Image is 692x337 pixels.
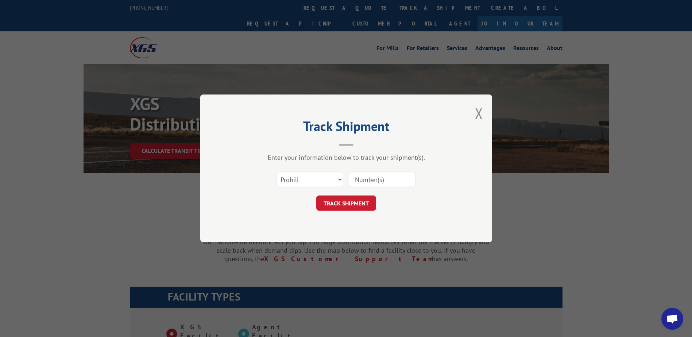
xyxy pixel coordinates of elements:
[237,154,456,162] div: Enter your information below to track your shipment(s).
[349,172,416,187] input: Number(s)
[237,121,456,135] h2: Track Shipment
[475,104,483,123] button: Close modal
[316,196,376,211] button: TRACK SHIPMENT
[661,308,683,330] a: Open chat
